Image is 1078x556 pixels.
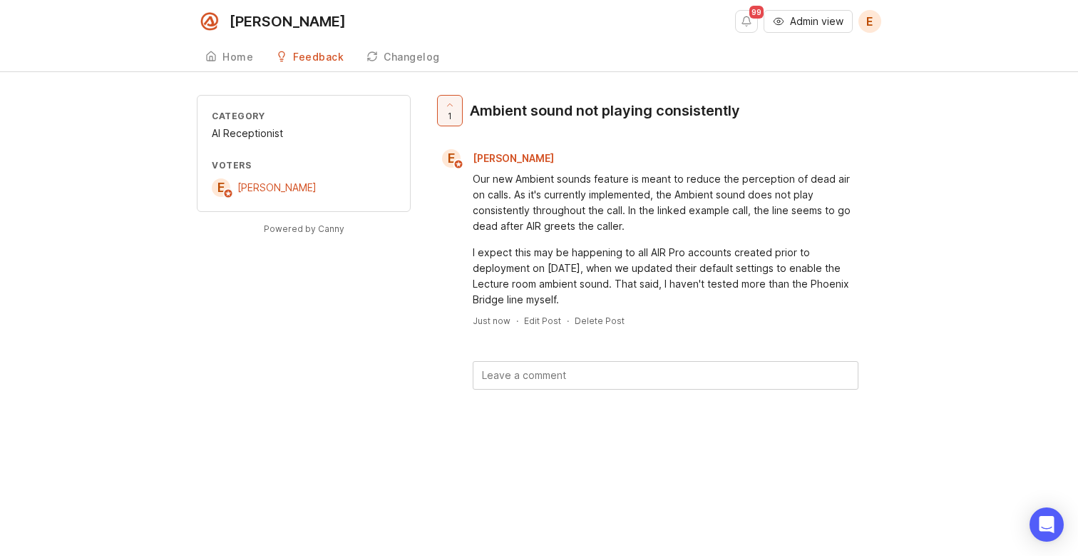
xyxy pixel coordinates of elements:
[1030,507,1064,542] div: Open Intercom Messenger
[858,10,881,33] button: E
[293,52,344,62] div: Feedback
[448,110,452,122] span: 1
[437,95,463,126] button: 1
[442,149,461,168] div: E
[197,43,262,72] a: Home
[473,315,510,327] a: Just now
[212,178,317,197] a: E[PERSON_NAME]
[473,245,858,308] div: I expect this may be happening to all AIR Pro accounts created prior to deployment on [DATE], whe...
[222,52,253,62] div: Home
[433,149,565,168] a: E[PERSON_NAME]
[197,9,222,34] img: Smith.ai logo
[790,14,843,29] span: Admin view
[212,126,396,141] div: AI Receptionist
[262,221,346,237] a: Powered by Canny
[735,10,758,33] button: Notifications
[212,178,230,197] div: E
[230,14,346,29] div: [PERSON_NAME]
[223,188,234,199] img: member badge
[764,10,853,33] button: Admin view
[749,6,764,19] span: 99
[524,315,561,327] div: Edit Post
[473,171,858,234] div: Our new Ambient sounds feature is meant to reduce the perception of dead air on calls. As it's cu...
[473,152,554,164] span: [PERSON_NAME]
[516,315,518,327] div: ·
[358,43,448,72] a: Changelog
[575,315,625,327] div: Delete Post
[212,159,396,171] div: Voters
[866,13,873,30] span: E
[384,52,440,62] div: Changelog
[470,101,740,121] div: Ambient sound not playing consistently
[267,43,352,72] a: Feedback
[453,159,464,170] img: member badge
[567,315,569,327] div: ·
[237,181,317,193] span: [PERSON_NAME]
[212,110,396,122] div: Category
